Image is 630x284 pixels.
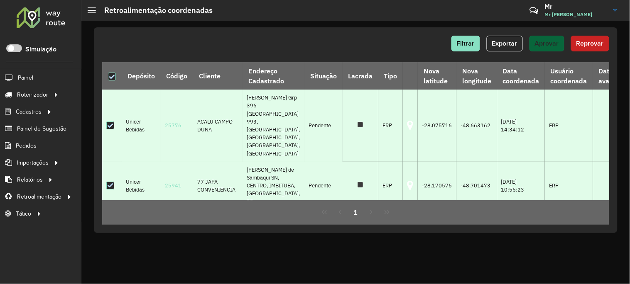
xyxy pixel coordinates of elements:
span: Cadastros [16,107,42,116]
span: Aprovar [535,40,559,47]
span: Importações [17,158,49,167]
span: Painel [18,73,33,82]
span: Reprovar [576,40,604,47]
td: Pendente [304,162,342,210]
td: Unicer Bebidas [122,162,160,210]
span: Roteirizador [17,90,48,99]
td: 77 JAPA CONVENIENCIA [193,162,243,210]
a: 25941 [165,182,181,189]
span: Relatórios [17,175,43,184]
h2: Retroalimentação coordenadas [96,6,213,15]
td: ERP [545,162,593,210]
td: -28.170576 [418,162,456,210]
th: Código [161,62,193,90]
td: -48.701473 [456,162,497,210]
th: Tipo [378,62,403,90]
span: Exportar [492,40,517,47]
th: Data coordenada [497,62,545,90]
a: 25776 [165,122,181,129]
h3: Mr [545,2,607,10]
button: Aprovar [529,36,564,51]
div: Críticas? Dúvidas? Elogios? Sugestões? Entre em contato conosco! [430,2,517,25]
td: ERP [378,90,403,162]
button: Reprovar [571,36,609,51]
button: Exportar [487,36,523,51]
td: [PERSON_NAME] de Sambaqui SN, CENTRO, IMBITUBA, [GEOGRAPHIC_DATA], BR [243,162,304,210]
button: Filtrar [451,36,480,51]
th: Endereço Cadastrado [243,62,304,90]
th: Usuário coordenada [545,62,593,90]
td: ACALU CAMPO DUNA [193,90,243,162]
span: Pedidos [16,141,37,150]
a: Contato Rápido [525,2,543,19]
span: Tático [16,209,31,218]
label: Simulação [25,44,56,54]
span: Mr [PERSON_NAME] [545,11,607,18]
th: Depósito [122,62,160,90]
span: Painel de Sugestão [17,124,66,133]
th: Situação [304,62,342,90]
td: [PERSON_NAME] Grp 396 [GEOGRAPHIC_DATA] 993, [GEOGRAPHIC_DATA], [GEOGRAPHIC_DATA], [GEOGRAPHIC_DA... [243,90,304,162]
span: Filtrar [457,40,475,47]
button: 1 [348,204,364,220]
td: -48.663162 [456,90,497,162]
span: Retroalimentação [17,192,61,201]
td: Unicer Bebidas [122,90,160,162]
td: Pendente [304,90,342,162]
td: ERP [545,90,593,162]
th: Lacrada [343,62,378,90]
td: -28.075716 [418,90,456,162]
td: [DATE] 14:34:12 [497,90,545,162]
th: Cliente [193,62,243,90]
td: ERP [378,162,403,210]
th: Nova longitude [456,62,497,90]
th: Nova latitude [418,62,456,90]
td: [DATE] 10:56:23 [497,162,545,210]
